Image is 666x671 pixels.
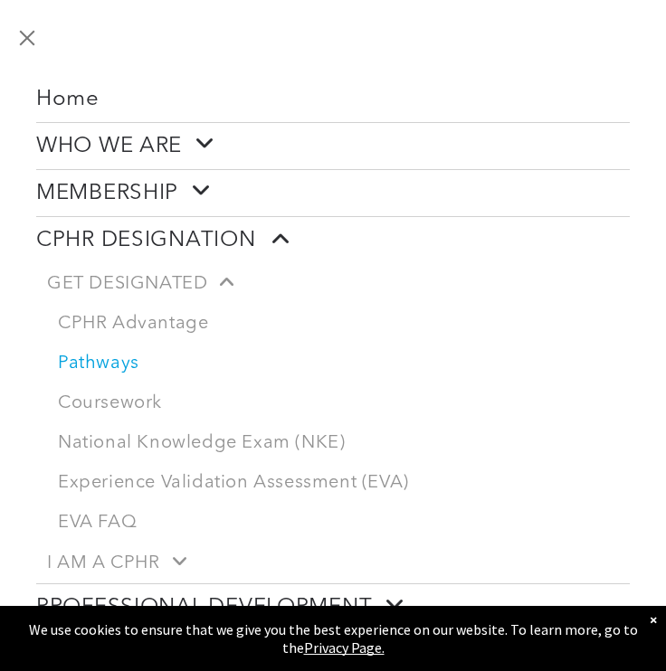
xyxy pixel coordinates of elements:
a: National Knowledge Exam (NKE) [47,423,630,463]
span: CPHR DESIGNATION [36,226,289,254]
a: PROFESSIONAL DEVELOPMENT [36,584,630,630]
button: menu [9,20,45,56]
span: GET DESIGNATED [47,272,233,295]
a: MEMBERSHIP [36,170,630,216]
span: I AM A CPHR [47,552,185,574]
a: Experience Validation Assessment (EVA) [47,463,630,503]
a: Home [36,78,630,122]
a: GET DESIGNATED [36,263,630,304]
a: EVA FAQ [47,503,630,543]
a: Pathways [47,344,630,383]
div: Dismiss notification [650,610,657,628]
a: WHO WE ARE [36,123,630,169]
a: Privacy Page. [304,638,385,657]
a: CPHR DESIGNATION [36,217,630,263]
a: Coursework [47,383,630,423]
a: CPHR Advantage [47,304,630,344]
a: I AM A CPHR [36,543,630,583]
